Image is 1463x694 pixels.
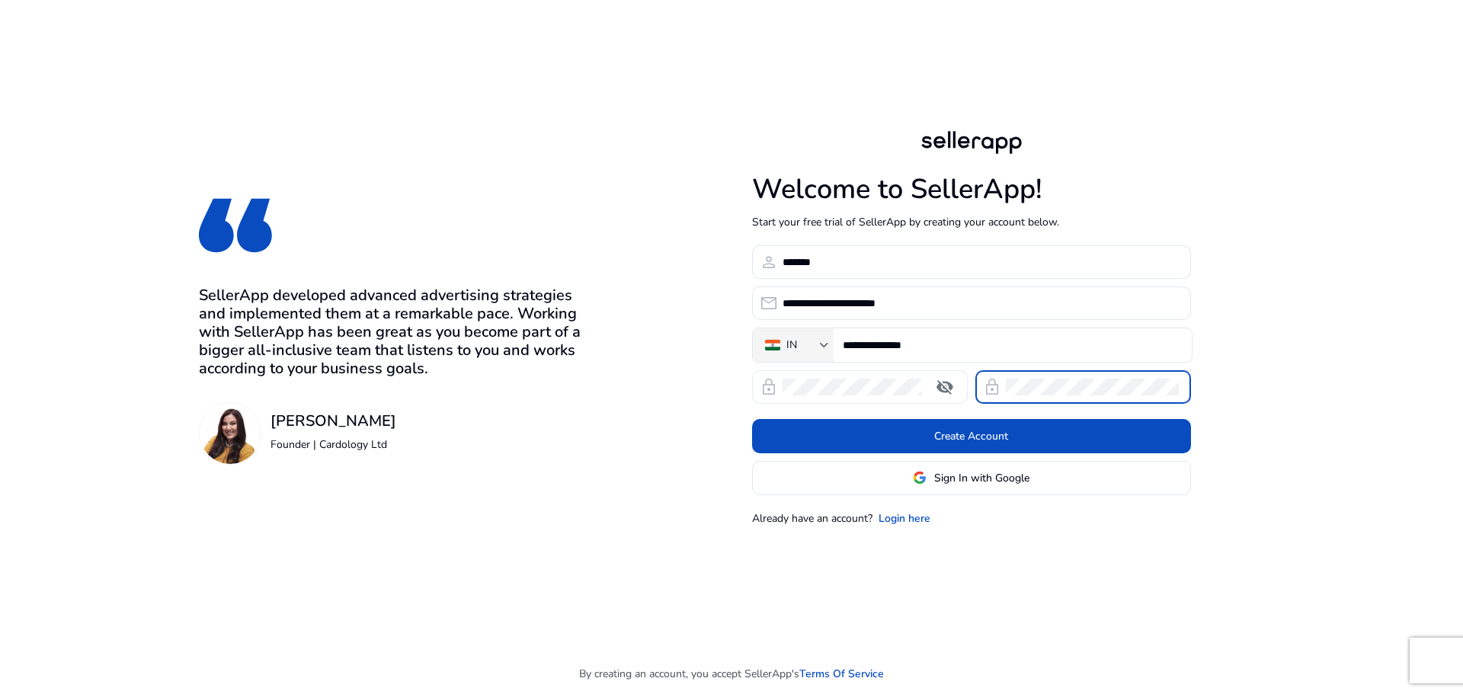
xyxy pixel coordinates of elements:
[199,286,589,378] h3: SellerApp developed advanced advertising strategies and implemented them at a remarkable pace. Wo...
[934,470,1029,486] span: Sign In with Google
[760,378,778,396] span: lock
[752,419,1191,453] button: Create Account
[927,378,963,396] mat-icon: visibility_off
[786,337,797,353] div: IN
[760,253,778,271] span: person
[752,173,1191,206] h1: Welcome to SellerApp!
[934,428,1008,444] span: Create Account
[760,294,778,312] span: email
[271,412,396,430] h3: [PERSON_NAME]
[983,378,1001,396] span: lock
[799,666,884,682] a: Terms Of Service
[752,461,1191,495] button: Sign In with Google
[879,510,930,526] a: Login here
[271,437,396,453] p: Founder | Cardology Ltd
[752,510,872,526] p: Already have an account?
[752,214,1191,230] p: Start your free trial of SellerApp by creating your account below.
[913,471,927,485] img: google-logo.svg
